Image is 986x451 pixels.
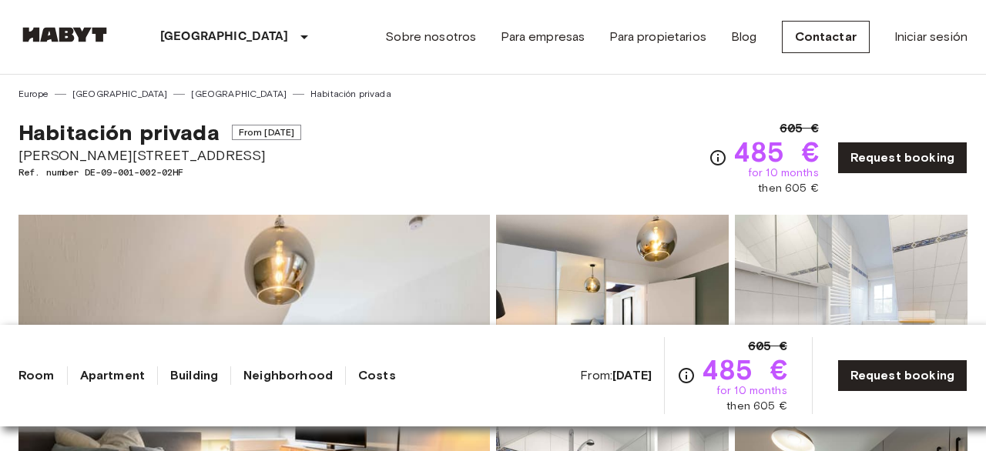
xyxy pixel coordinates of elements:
[243,366,333,385] a: Neighborhood
[782,21,870,53] a: Contactar
[72,87,168,101] a: [GEOGRAPHIC_DATA]
[80,366,145,385] a: Apartment
[837,142,968,174] a: Request booking
[501,28,585,46] a: Para empresas
[232,125,302,140] span: From [DATE]
[758,181,819,196] span: then 605 €
[18,366,55,385] a: Room
[580,367,652,384] span: From:
[18,165,301,179] span: Ref. number DE-09-001-002-02HF
[18,119,220,145] span: Habitación privada
[894,28,968,46] a: Iniciar sesión
[748,165,819,181] span: for 10 months
[702,356,787,383] span: 485 €
[677,366,696,385] svg: Check cost overview for full price breakdown. Please note that discounts apply to new joiners onl...
[18,27,111,42] img: Habyt
[170,366,218,385] a: Building
[310,87,391,101] a: Habitación privada
[837,359,968,392] a: Request booking
[612,368,652,383] b: [DATE]
[733,138,819,165] span: 485 €
[748,337,787,356] span: 605 €
[18,145,301,165] span: [PERSON_NAME][STREET_ADDRESS]
[731,28,757,46] a: Blog
[735,215,968,416] img: Picture of unit DE-09-001-002-02HF
[716,383,787,399] span: for 10 months
[780,119,819,138] span: 605 €
[18,87,49,101] a: Europe
[358,366,396,385] a: Costs
[385,28,476,46] a: Sobre nosotros
[160,28,289,46] p: [GEOGRAPHIC_DATA]
[496,215,729,416] img: Picture of unit DE-09-001-002-02HF
[726,399,787,414] span: then 605 €
[609,28,706,46] a: Para propietarios
[191,87,287,101] a: [GEOGRAPHIC_DATA]
[709,149,727,167] svg: Check cost overview for full price breakdown. Please note that discounts apply to new joiners onl...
